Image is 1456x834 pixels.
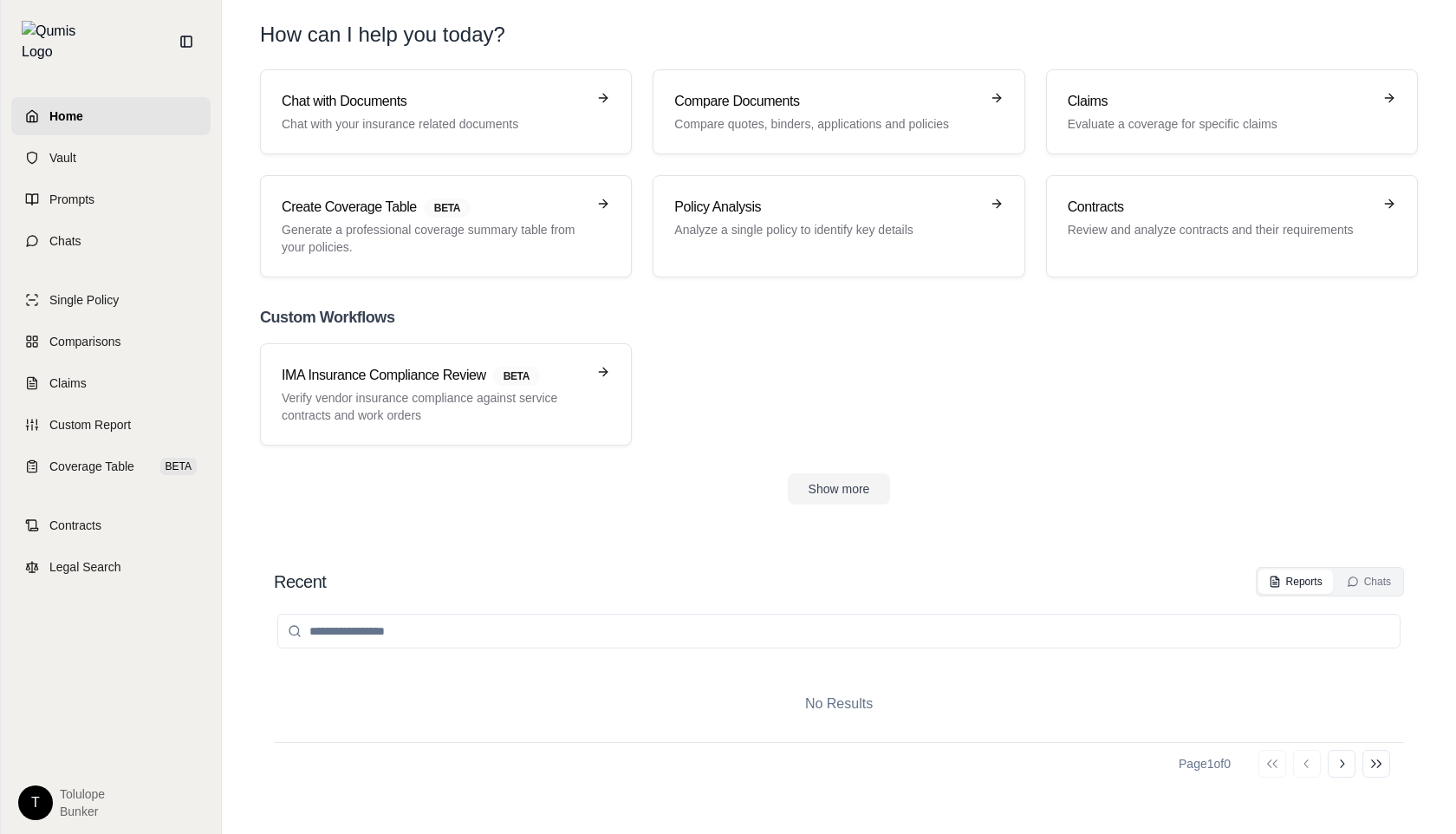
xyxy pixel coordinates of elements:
[49,375,87,392] span: Claims
[653,175,1024,277] a: Policy AnalysisAnalyze a single policy to identify key details
[18,785,53,820] div: T
[1258,570,1333,594] button: Reports
[260,343,632,446] a: IMA Insurance Compliance ReviewBETAVerify vendor insurance compliance against service contracts a...
[1269,575,1323,589] div: Reports
[1347,575,1391,589] div: Chats
[11,139,211,177] a: Vault
[282,197,586,218] h3: Create Coverage Table
[493,367,540,386] span: BETA
[1179,755,1231,772] div: Page 1 of 0
[60,803,105,820] span: Bunker
[1068,221,1372,238] p: Review and analyze contracts and their requirements
[11,548,211,586] a: Legal Search
[11,222,211,260] a: Chats
[653,69,1024,154] a: Compare DocumentsCompare quotes, binders, applications and policies
[172,28,200,55] button: Collapse sidebar
[49,458,134,475] span: Coverage Table
[260,21,1418,49] h1: How can I help you today?
[11,97,211,135] a: Home
[260,305,1418,329] h2: Custom Workflows
[49,558,121,576] span: Legal Search
[49,291,119,309] span: Single Policy
[788,473,891,505] button: Show more
[11,406,211,444] a: Custom Report
[49,191,94,208] span: Prompts
[282,389,586,424] p: Verify vendor insurance compliance against service contracts and work orders
[60,785,105,803] span: tolulope
[11,506,211,544] a: Contracts
[424,199,471,218] span: BETA
[22,21,87,62] img: Qumis Logo
[11,447,211,485] a: Coverage TableBETA
[11,364,211,402] a: Claims
[282,221,586,256] p: Generate a professional coverage summary table from your policies.
[49,333,120,350] span: Comparisons
[274,666,1404,742] div: No Results
[1046,175,1418,277] a: ContractsReview and analyze contracts and their requirements
[260,69,632,154] a: Chat with DocumentsChat with your insurance related documents
[674,221,978,238] p: Analyze a single policy to identify key details
[274,570,326,594] h2: Recent
[49,108,83,125] span: Home
[1336,570,1401,594] button: Chats
[1068,197,1372,218] h3: Contracts
[49,149,76,166] span: Vault
[282,365,586,386] h3: IMA Insurance Compliance Review
[282,91,586,112] h3: Chat with Documents
[282,115,586,133] p: Chat with your insurance related documents
[1046,69,1418,154] a: ClaimsEvaluate a coverage for specific claims
[674,91,978,112] h3: Compare Documents
[49,232,81,250] span: Chats
[1068,91,1372,112] h3: Claims
[674,197,978,218] h3: Policy Analysis
[49,416,131,433] span: Custom Report
[1068,115,1372,133] p: Evaluate a coverage for specific claims
[49,517,101,534] span: Contracts
[674,115,978,133] p: Compare quotes, binders, applications and policies
[11,180,211,218] a: Prompts
[260,175,632,277] a: Create Coverage TableBETAGenerate a professional coverage summary table from your policies.
[160,458,197,475] span: BETA
[11,281,211,319] a: Single Policy
[11,323,211,361] a: Comparisons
